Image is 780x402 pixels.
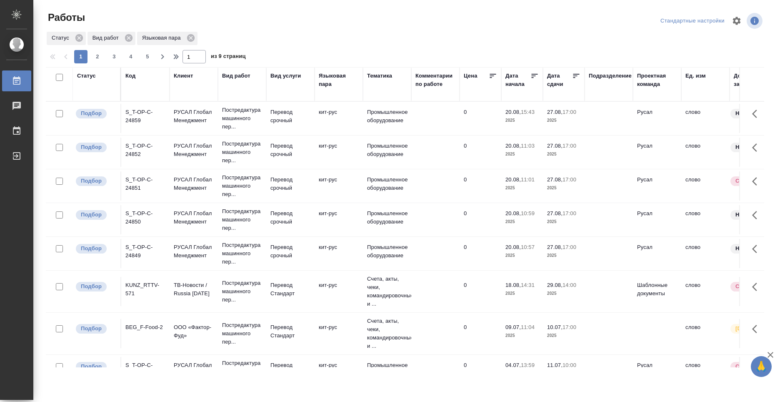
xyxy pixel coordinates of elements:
div: Можно подбирать исполнителей [75,281,116,292]
p: Подбор [81,324,102,333]
button: Здесь прячутся важные кнопки [747,205,767,225]
div: S_T-OP-C-24859 [125,108,165,125]
p: Нормальный [735,109,771,118]
div: Дата сдачи [547,72,572,88]
p: 27.08, [547,109,562,115]
p: 09.07, [505,324,521,330]
td: Русал [633,104,681,133]
p: 27.08, [547,176,562,183]
td: 0 [460,319,501,348]
div: S_T-OP-C-24850 [125,209,165,226]
p: 20.08, [505,109,521,115]
td: Русал [633,138,681,167]
p: 20.08, [505,143,521,149]
td: кит-рус [315,205,363,234]
p: РУСАЛ Глобал Менеджмент [174,176,214,192]
td: 0 [460,357,501,386]
p: Промышленное оборудование [367,361,407,378]
p: Промышленное оборудование [367,108,407,125]
p: 27.08, [547,210,562,216]
p: 2025 [505,218,539,226]
p: РУСАЛ Глобал Менеджмент [174,142,214,158]
p: ТВ-Новости / Russia [DATE] [174,281,214,298]
td: слово [681,239,730,268]
span: Работы [46,11,85,24]
p: РУСАЛ Глобал Менеджмент [174,361,214,378]
p: 20.08, [505,244,521,250]
p: РУСАЛ Глобал Менеджмент [174,108,214,125]
td: Русал [633,171,681,201]
p: Вид работ [92,34,122,42]
p: 11.07, [547,362,562,368]
div: Можно подбирать исполнителей [75,361,116,372]
p: 17:00 [562,324,576,330]
p: Подбор [81,177,102,185]
td: Русал [633,239,681,268]
td: слово [681,104,730,133]
p: 17:00 [562,109,576,115]
p: 2025 [547,150,580,158]
td: Русал [633,205,681,234]
p: [DEMOGRAPHIC_DATA] [735,324,777,333]
p: 14:00 [562,282,576,288]
div: S_T-OP-C-24849 [125,243,165,260]
div: split button [658,15,727,28]
div: Подразделение [589,72,632,80]
span: Посмотреть информацию [747,13,764,29]
p: Постредактура машинного пер... [222,140,262,165]
div: Цена [464,72,477,80]
span: 🙏 [754,358,768,375]
button: 4 [124,50,137,63]
p: Срочный [735,177,760,185]
p: 2025 [547,184,580,192]
p: Нормальный [735,244,771,253]
p: Промышленное оборудование [367,209,407,226]
div: Тематика [367,72,392,80]
td: слово [681,277,730,306]
p: Промышленное оборудование [367,243,407,260]
p: Языковая пара [142,34,184,42]
button: Здесь прячутся важные кнопки [747,104,767,124]
p: 20.08, [505,210,521,216]
p: 2025 [505,150,539,158]
td: слово [681,319,730,348]
td: кит-рус [315,357,363,386]
p: 27.08, [547,244,562,250]
button: Здесь прячутся важные кнопки [747,357,767,377]
div: S_T-OP-C-24851 [125,176,165,192]
div: Ед. изм [685,72,706,80]
td: кит-рус [315,277,363,306]
p: 13:59 [521,362,535,368]
div: KUNZ_RTTV-571 [125,281,165,298]
p: 2025 [505,116,539,125]
div: Проектная команда [637,72,677,88]
p: 11:03 [521,143,535,149]
div: Вид услуги [270,72,301,80]
td: кит-рус [315,319,363,348]
p: Подбор [81,282,102,291]
div: Статус [77,72,96,80]
p: 15:43 [521,109,535,115]
div: Вид работ [87,32,135,45]
p: Постредактура машинного пер... [222,241,262,266]
span: Настроить таблицу [727,11,747,31]
p: Промышленное оборудование [367,142,407,158]
p: Счета, акты, чеки, командировочные и ... [367,317,407,350]
td: Русал [633,357,681,386]
p: 29.08, [547,282,562,288]
p: Подбор [81,109,102,118]
p: 11:04 [521,324,535,330]
div: Клиент [174,72,193,80]
td: кит-рус [315,239,363,268]
p: 2025 [547,332,580,340]
p: Перевод срочный [270,108,310,125]
span: 3 [107,53,121,61]
td: 0 [460,104,501,133]
p: Постредактура машинного пер... [222,321,262,346]
td: 0 [460,277,501,306]
p: Перевод срочный [270,176,310,192]
span: 4 [124,53,137,61]
p: 2025 [505,251,539,260]
p: 2025 [547,251,580,260]
p: Подбор [81,143,102,151]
